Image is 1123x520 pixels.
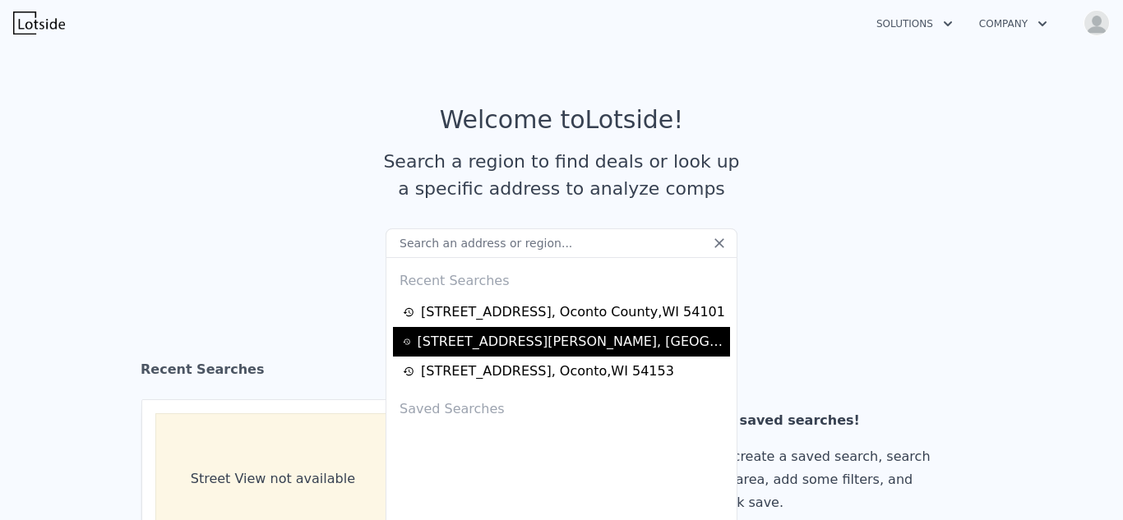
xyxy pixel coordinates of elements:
[403,332,725,352] a: [STREET_ADDRESS][PERSON_NAME], [GEOGRAPHIC_DATA],WI 53115
[13,12,65,35] img: Lotside
[440,105,684,135] div: Welcome to Lotside !
[393,258,730,297] div: Recent Searches
[715,445,952,514] div: To create a saved search, search an area, add some filters, and click save.
[418,332,726,352] div: [STREET_ADDRESS][PERSON_NAME] , [GEOGRAPHIC_DATA] , WI 53115
[141,347,982,399] div: Recent Searches
[1084,10,1110,36] img: avatar
[393,386,730,426] div: Saved Searches
[715,409,952,432] div: No saved searches!
[863,9,966,39] button: Solutions
[386,228,737,258] input: Search an address or region...
[403,361,725,381] a: [STREET_ADDRESS], Oconto,WI 54153
[377,148,746,202] div: Search a region to find deals or look up a specific address to analyze comps
[966,9,1061,39] button: Company
[403,302,725,322] a: [STREET_ADDRESS], Oconto County,WI 54101
[421,361,674,381] div: [STREET_ADDRESS] , Oconto , WI 54153
[421,302,725,322] div: [STREET_ADDRESS] , Oconto County , WI 54101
